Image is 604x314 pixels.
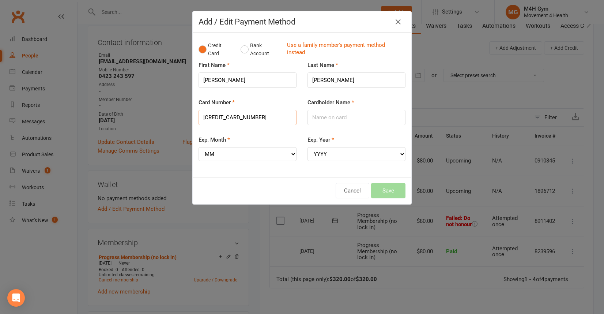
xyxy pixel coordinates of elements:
label: First Name [199,61,230,70]
input: XXXX-XXXX-XXXX-XXXX [199,110,297,125]
h4: Add / Edit Payment Method [199,17,405,26]
a: Use a family member's payment method instead [287,41,402,58]
label: Exp. Year [307,135,334,144]
label: Card Number [199,98,235,107]
button: Bank Account [241,38,281,61]
div: Open Intercom Messenger [7,289,25,307]
label: Cardholder Name [307,98,354,107]
label: Exp. Month [199,135,230,144]
input: Name on card [307,110,405,125]
button: Cancel [336,183,369,198]
label: Last Name [307,61,338,70]
button: Credit Card [199,38,233,61]
button: Close [392,16,404,28]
